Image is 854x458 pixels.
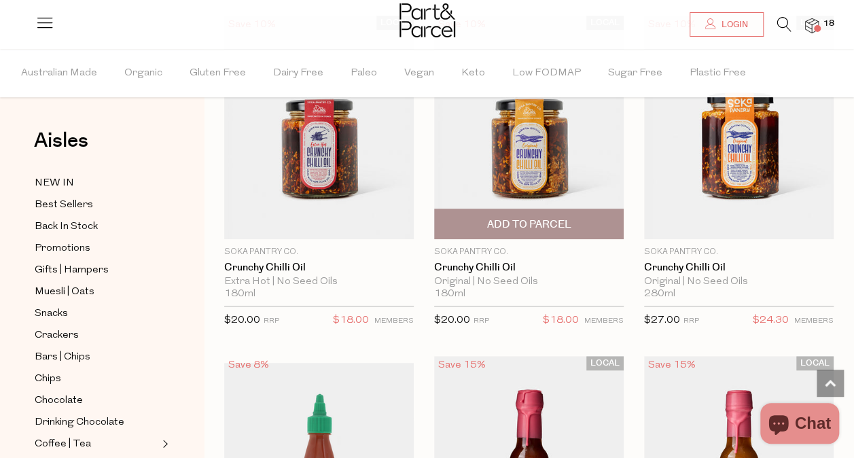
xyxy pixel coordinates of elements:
[35,262,109,279] span: Gifts | Hampers
[434,288,465,300] span: 180ml
[690,12,764,37] a: Login
[351,50,377,97] span: Paleo
[224,262,414,274] a: Crunchy Chilli Oil
[35,262,158,279] a: Gifts | Hampers
[34,130,88,164] a: Aisles
[35,284,94,300] span: Muesli | Oats
[434,209,624,239] button: Add To Parcel
[543,312,579,330] span: $18.00
[434,246,624,258] p: Soka Pantry Co.
[794,317,834,325] small: MEMBERS
[224,246,414,258] p: Soka Pantry Co.
[224,16,414,239] img: Crunchy Chilli Oil
[586,356,624,370] span: LOCAL
[224,356,273,374] div: Save 8%
[404,50,434,97] span: Vegan
[35,241,90,257] span: Promotions
[159,436,168,452] button: Expand/Collapse Coffee | Tea
[35,197,93,213] span: Best Sellers
[35,175,74,192] span: NEW IN
[690,50,746,97] span: Plastic Free
[35,283,158,300] a: Muesli | Oats
[224,315,260,325] span: $20.00
[35,175,158,192] a: NEW IN
[461,50,485,97] span: Keto
[35,371,61,387] span: Chips
[35,327,158,344] a: Crackers
[35,414,158,431] a: Drinking Chocolate
[644,315,680,325] span: $27.00
[35,306,68,322] span: Snacks
[434,16,624,239] img: Crunchy Chilli Oil
[434,356,490,374] div: Save 15%
[34,126,88,156] span: Aisles
[753,312,789,330] span: $24.30
[35,196,158,213] a: Best Sellers
[224,276,414,288] div: Extra Hot | No Seed Oils
[644,276,834,288] div: Original | No Seed Oils
[273,50,323,97] span: Dairy Free
[820,18,838,30] span: 18
[584,317,624,325] small: MEMBERS
[190,50,246,97] span: Gluten Free
[374,317,414,325] small: MEMBERS
[644,356,700,374] div: Save 15%
[644,16,834,239] img: Crunchy Chilli Oil
[35,392,158,409] a: Chocolate
[474,317,489,325] small: RRP
[434,276,624,288] div: Original | No Seed Oils
[399,3,455,37] img: Part&Parcel
[512,50,581,97] span: Low FODMAP
[644,288,675,300] span: 280ml
[434,262,624,274] a: Crunchy Chilli Oil
[35,393,83,409] span: Chocolate
[35,219,98,235] span: Back In Stock
[35,349,158,366] a: Bars | Chips
[644,262,834,274] a: Crunchy Chilli Oil
[35,305,158,322] a: Snacks
[756,403,843,447] inbox-online-store-chat: Shopify online store chat
[264,317,279,325] small: RRP
[644,246,834,258] p: Soka Pantry Co.
[21,50,97,97] span: Australian Made
[608,50,662,97] span: Sugar Free
[224,288,255,300] span: 180ml
[35,240,158,257] a: Promotions
[35,436,91,453] span: Coffee | Tea
[805,18,819,33] a: 18
[35,328,79,344] span: Crackers
[434,315,470,325] span: $20.00
[35,415,124,431] span: Drinking Chocolate
[486,217,571,232] span: Add To Parcel
[683,317,699,325] small: RRP
[35,436,158,453] a: Coffee | Tea
[124,50,162,97] span: Organic
[35,218,158,235] a: Back In Stock
[35,370,158,387] a: Chips
[718,19,748,31] span: Login
[35,349,90,366] span: Bars | Chips
[333,312,369,330] span: $18.00
[796,356,834,370] span: LOCAL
